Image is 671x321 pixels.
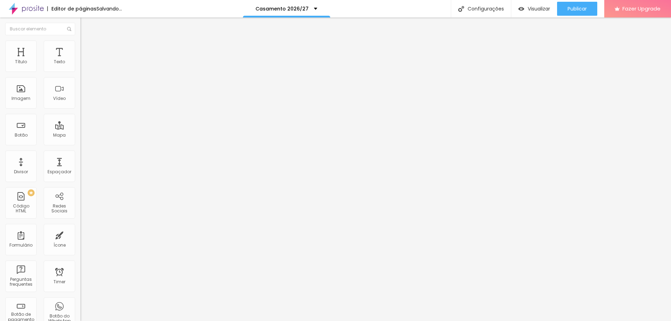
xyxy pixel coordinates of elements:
div: Editor de páginas [47,6,96,11]
div: Vídeo [53,96,66,101]
span: Publicar [568,6,587,12]
div: Imagem [12,96,30,101]
div: Mapa [53,133,66,138]
div: Redes Sociais [45,204,73,214]
button: Publicar [557,2,597,16]
span: Fazer Upgrade [622,6,661,12]
img: Icone [67,27,71,31]
div: Salvando... [96,6,122,11]
div: Formulário [9,243,33,248]
button: Visualizar [511,2,557,16]
div: Divisor [14,169,28,174]
p: Casamento 2026/27 [255,6,309,11]
div: Timer [53,279,65,284]
input: Buscar elemento [5,23,75,35]
div: Ícone [53,243,66,248]
div: Perguntas frequentes [7,277,35,287]
div: Texto [54,59,65,64]
img: Icone [458,6,464,12]
div: Espaçador [48,169,71,174]
div: Botão [15,133,28,138]
div: Título [15,59,27,64]
img: view-1.svg [518,6,524,12]
iframe: Editor [80,17,671,321]
span: Visualizar [528,6,550,12]
div: Código HTML [7,204,35,214]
